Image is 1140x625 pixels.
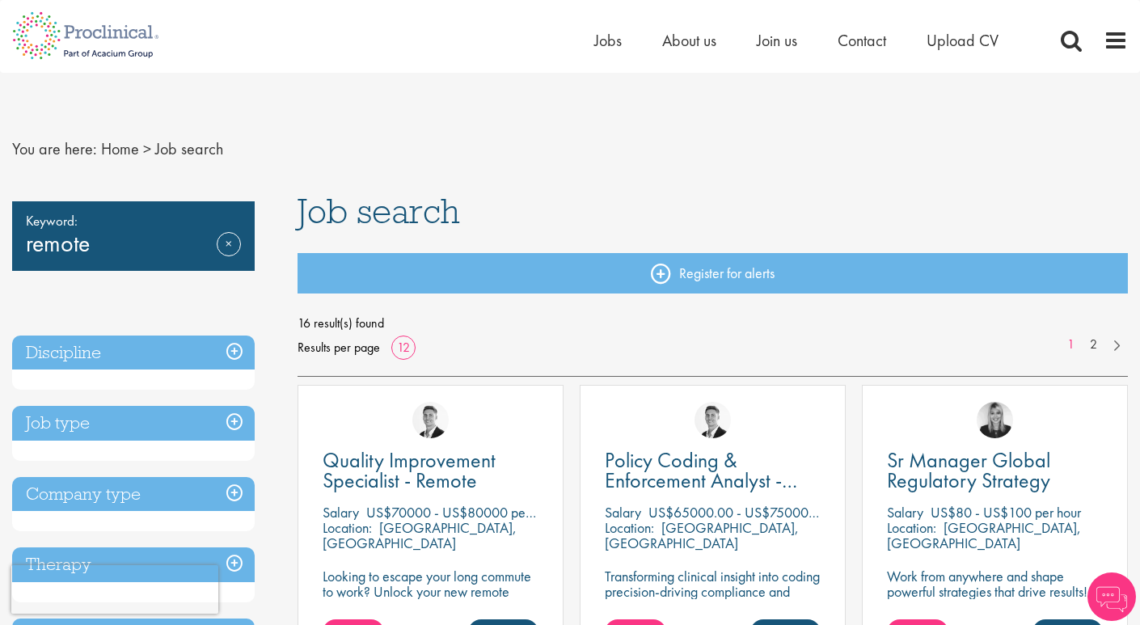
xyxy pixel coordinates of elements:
img: Chatbot [1087,572,1136,621]
p: US$65000.00 - US$75000.00 per annum [648,503,889,522]
span: Location: [605,518,654,537]
a: 2 [1082,336,1105,354]
span: Results per page [298,336,380,360]
a: Register for alerts [298,253,1129,293]
a: 1 [1059,336,1083,354]
a: Join us [757,30,797,51]
h3: Discipline [12,336,255,370]
span: 16 result(s) found [298,311,1129,336]
p: [GEOGRAPHIC_DATA], [GEOGRAPHIC_DATA] [887,518,1081,552]
p: US$80 - US$100 per hour [931,503,1081,522]
span: Salary [605,503,641,522]
a: breadcrumb link [101,138,139,159]
a: 12 [391,339,416,356]
span: Salary [887,503,923,522]
a: Upload CV [927,30,999,51]
span: Location: [887,518,936,537]
img: George Watson [412,402,449,438]
span: You are here: [12,138,97,159]
a: About us [662,30,716,51]
img: Janelle Jones [977,402,1013,438]
span: Keyword: [26,209,241,232]
span: Job search [155,138,223,159]
a: Contact [838,30,886,51]
a: Jobs [594,30,622,51]
h3: Therapy [12,547,255,582]
a: Quality Improvement Specialist - Remote [323,450,538,491]
span: > [143,138,151,159]
a: Remove [217,232,241,279]
span: Quality Improvement Specialist - Remote [323,446,496,494]
span: Job search [298,189,460,233]
p: US$70000 - US$80000 per annum [366,503,569,522]
p: [GEOGRAPHIC_DATA], [GEOGRAPHIC_DATA] [605,518,799,552]
span: Policy Coding & Enforcement Analyst - Remote [605,446,797,514]
p: [GEOGRAPHIC_DATA], [GEOGRAPHIC_DATA] [323,518,517,552]
img: George Watson [695,402,731,438]
div: remote [12,201,255,271]
a: Sr Manager Global Regulatory Strategy [887,450,1103,491]
p: Transforming clinical insight into coding precision-driving compliance and clarity in healthcare ... [605,568,821,614]
span: Salary [323,503,359,522]
h3: Job type [12,406,255,441]
h3: Company type [12,477,255,512]
span: Location: [323,518,372,537]
iframe: reCAPTCHA [11,565,218,614]
span: Sr Manager Global Regulatory Strategy [887,446,1050,494]
a: Policy Coding & Enforcement Analyst - Remote [605,450,821,491]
